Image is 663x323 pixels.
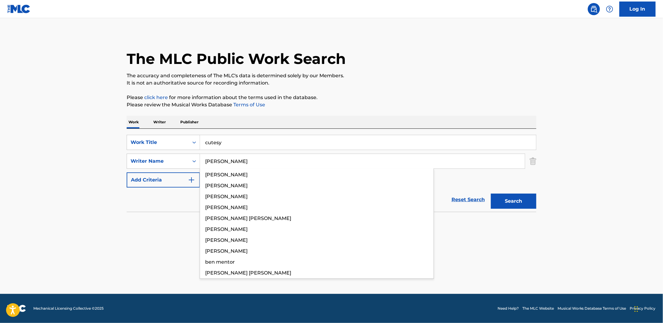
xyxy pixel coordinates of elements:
[630,306,656,311] a: Privacy Policy
[127,79,536,87] p: It is not an authoritative source for recording information.
[590,5,598,13] img: search
[205,226,248,232] span: [PERSON_NAME]
[205,248,248,254] span: [PERSON_NAME]
[131,139,185,146] div: Work Title
[188,176,195,184] img: 9d2ae6d4665cec9f34b9.svg
[7,305,26,312] img: logo
[588,3,600,15] a: Public Search
[127,116,141,128] p: Work
[152,116,168,128] p: Writer
[33,306,104,311] span: Mechanical Licensing Collective © 2025
[232,102,265,108] a: Terms of Use
[558,306,626,311] a: Musical Works Database Terms of Use
[127,101,536,108] p: Please review the Musical Works Database
[127,72,536,79] p: The accuracy and completeness of The MLC's data is determined solely by our Members.
[205,172,248,178] span: [PERSON_NAME]
[127,172,200,188] button: Add Criteria
[144,95,168,100] a: click here
[127,50,346,68] h1: The MLC Public Work Search
[127,135,536,212] form: Search Form
[205,215,291,221] span: [PERSON_NAME] [PERSON_NAME]
[7,5,31,13] img: MLC Logo
[635,300,638,318] div: Drag
[205,237,248,243] span: [PERSON_NAME]
[127,94,536,101] p: Please for more information about the terms used in the database.
[131,158,185,165] div: Writer Name
[522,306,554,311] a: The MLC Website
[205,194,248,199] span: [PERSON_NAME]
[178,116,200,128] p: Publisher
[633,294,663,323] iframe: Chat Widget
[448,193,488,206] a: Reset Search
[530,154,536,169] img: Delete Criterion
[205,259,235,265] span: ben mentor
[205,270,291,276] span: [PERSON_NAME] [PERSON_NAME]
[205,183,248,188] span: [PERSON_NAME]
[619,2,656,17] a: Log In
[606,5,613,13] img: help
[604,3,616,15] div: Help
[498,306,519,311] a: Need Help?
[491,194,536,209] button: Search
[205,205,248,210] span: [PERSON_NAME]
